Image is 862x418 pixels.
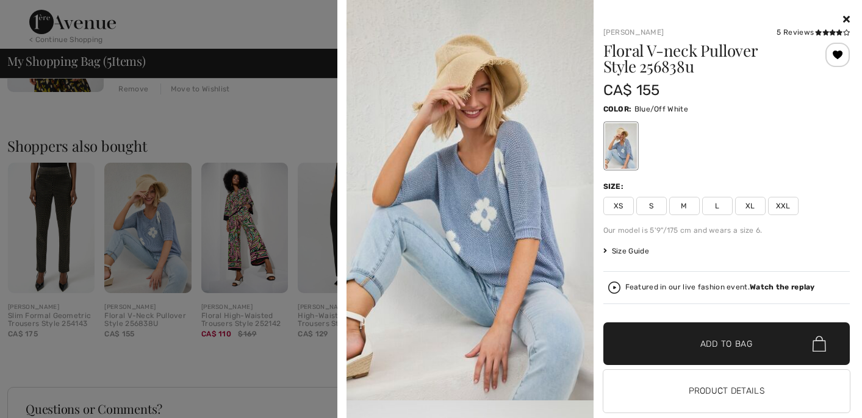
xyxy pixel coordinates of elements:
div: 5 Reviews [777,27,850,38]
a: [PERSON_NAME] [603,28,664,37]
span: Color: [603,105,632,113]
span: Blue/Off White [634,105,688,113]
div: Our model is 5'9"/175 cm and wears a size 6. [603,225,850,236]
span: Size Guide [603,246,649,257]
span: CA$ 155 [603,82,660,99]
span: XS [603,197,634,215]
div: Size: [603,181,627,192]
span: XXL [768,197,799,215]
span: M [669,197,700,215]
img: Watch the replay [608,282,620,294]
img: Bag.svg [813,336,826,352]
div: Featured in our live fashion event. [625,283,815,291]
span: Add to Bag [700,338,753,350]
button: Product Details [603,370,850,413]
span: S [636,197,667,215]
span: L [702,197,733,215]
div: Blue/Off White [605,123,636,169]
span: Help [27,9,52,19]
span: XL [735,197,766,215]
h1: Floral V-neck Pullover Style 256838u [603,43,809,74]
button: Add to Bag [603,322,850,365]
strong: Watch the replay [750,283,815,291]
